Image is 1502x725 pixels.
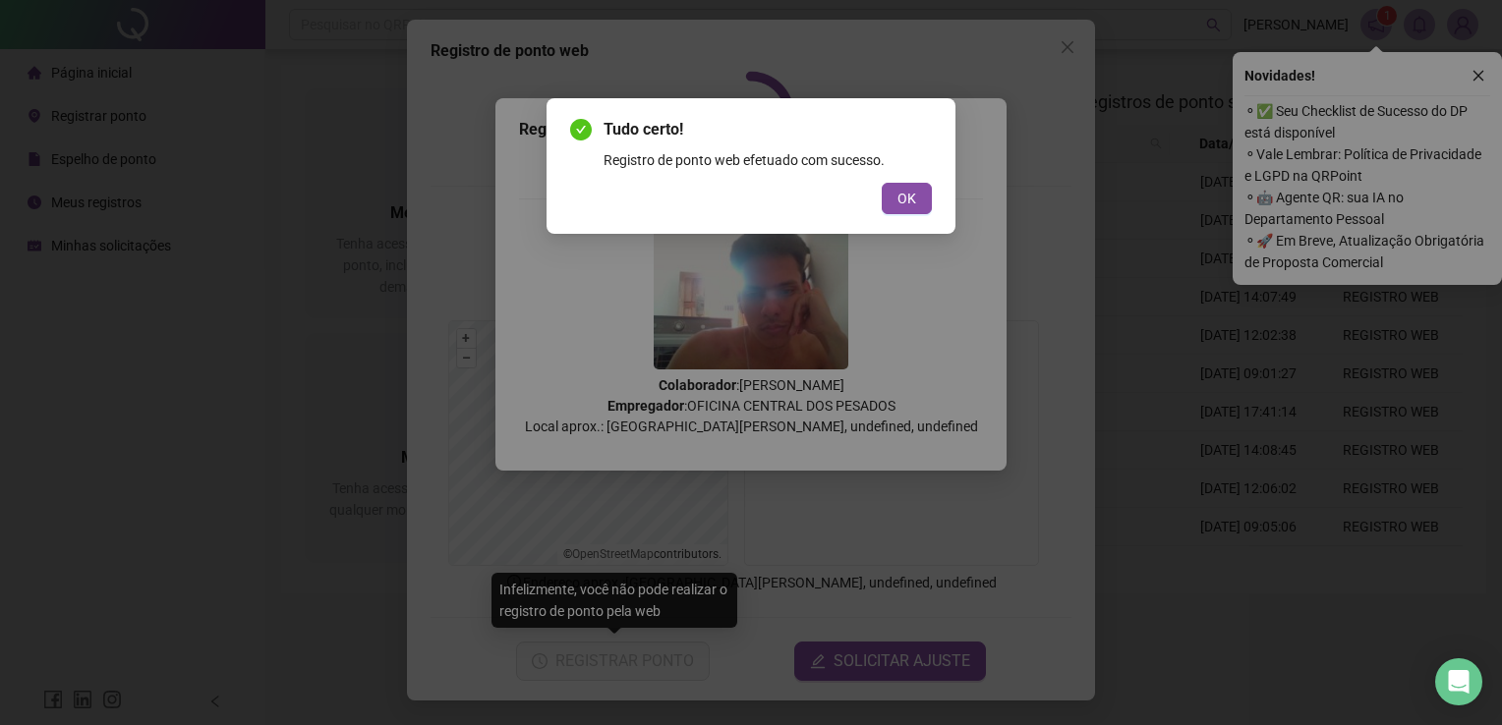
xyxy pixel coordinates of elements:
[604,118,932,141] span: Tudo certo!
[570,119,592,140] span: check-circle
[897,188,916,209] span: OK
[1435,658,1482,705] div: Open Intercom Messenger
[604,149,932,171] div: Registro de ponto web efetuado com sucesso.
[882,183,932,214] button: OK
